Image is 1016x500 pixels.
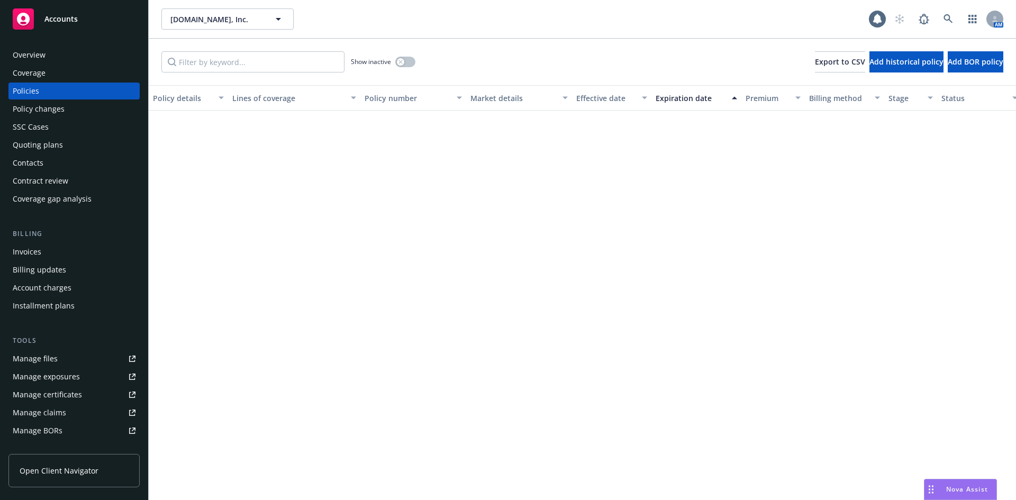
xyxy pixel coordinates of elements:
[13,386,82,403] div: Manage certificates
[8,65,140,81] a: Coverage
[948,51,1003,72] button: Add BOR policy
[13,350,58,367] div: Manage files
[13,368,80,385] div: Manage exposures
[8,368,140,385] a: Manage exposures
[8,440,140,457] a: Summary of insurance
[13,243,41,260] div: Invoices
[8,386,140,403] a: Manage certificates
[149,85,228,111] button: Policy details
[13,154,43,171] div: Contacts
[8,404,140,421] a: Manage claims
[815,51,865,72] button: Export to CSV
[8,101,140,117] a: Policy changes
[962,8,983,30] a: Switch app
[656,93,725,104] div: Expiration date
[228,85,360,111] button: Lines of coverage
[470,93,556,104] div: Market details
[153,93,212,104] div: Policy details
[13,297,75,314] div: Installment plans
[13,101,65,117] div: Policy changes
[741,85,805,111] button: Premium
[8,47,140,63] a: Overview
[161,8,294,30] button: [DOMAIN_NAME], Inc.
[8,297,140,314] a: Installment plans
[869,51,944,72] button: Add historical policy
[8,279,140,296] a: Account charges
[888,93,921,104] div: Stage
[869,57,944,67] span: Add historical policy
[8,350,140,367] a: Manage files
[351,57,391,66] span: Show inactive
[884,85,937,111] button: Stage
[44,15,78,23] span: Accounts
[365,93,450,104] div: Policy number
[232,93,344,104] div: Lines of coverage
[924,479,938,499] div: Drag to move
[360,85,466,111] button: Policy number
[805,85,884,111] button: Billing method
[13,404,66,421] div: Manage claims
[815,57,865,67] span: Export to CSV
[8,83,140,99] a: Policies
[13,47,46,63] div: Overview
[13,261,66,278] div: Billing updates
[938,8,959,30] a: Search
[8,137,140,153] a: Quoting plans
[8,229,140,239] div: Billing
[8,422,140,439] a: Manage BORs
[8,190,140,207] a: Coverage gap analysis
[651,85,741,111] button: Expiration date
[924,479,997,500] button: Nova Assist
[8,335,140,346] div: Tools
[889,8,910,30] a: Start snowing
[913,8,935,30] a: Report a Bug
[13,422,62,439] div: Manage BORs
[576,93,636,104] div: Effective date
[13,190,92,207] div: Coverage gap analysis
[13,119,49,135] div: SSC Cases
[13,440,93,457] div: Summary of insurance
[572,85,651,111] button: Effective date
[941,93,1006,104] div: Status
[8,4,140,34] a: Accounts
[161,51,344,72] input: Filter by keyword...
[170,14,262,25] span: [DOMAIN_NAME], Inc.
[8,261,140,278] a: Billing updates
[746,93,789,104] div: Premium
[20,465,98,476] span: Open Client Navigator
[8,119,140,135] a: SSC Cases
[13,172,68,189] div: Contract review
[946,485,988,494] span: Nova Assist
[8,172,140,189] a: Contract review
[13,83,39,99] div: Policies
[466,85,572,111] button: Market details
[8,154,140,171] a: Contacts
[809,93,868,104] div: Billing method
[13,65,46,81] div: Coverage
[13,279,71,296] div: Account charges
[13,137,63,153] div: Quoting plans
[948,57,1003,67] span: Add BOR policy
[8,243,140,260] a: Invoices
